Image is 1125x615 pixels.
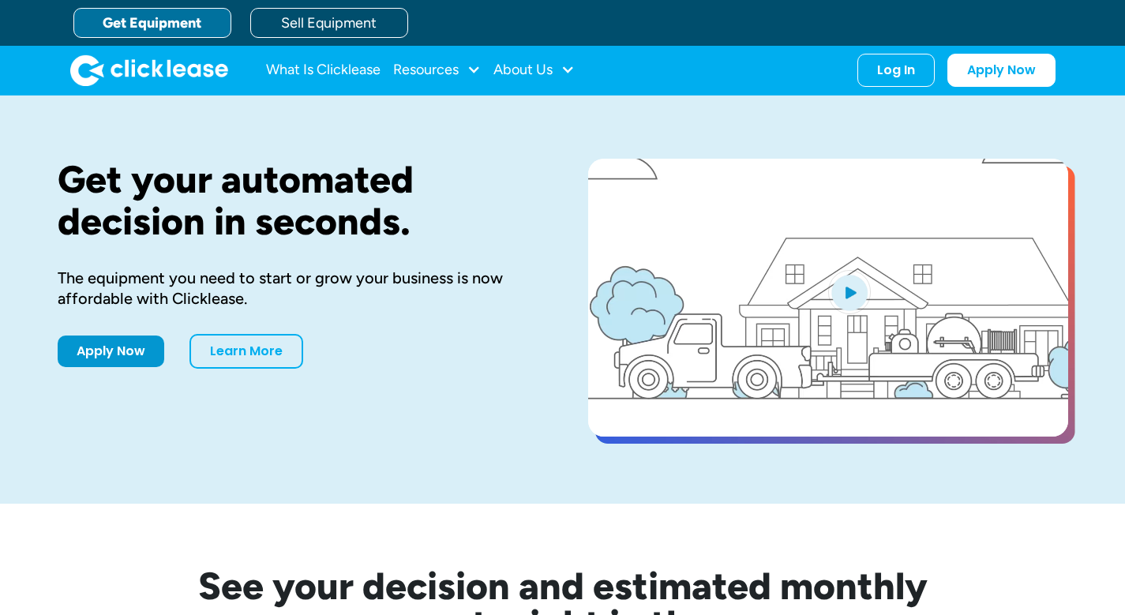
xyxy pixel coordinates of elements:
[58,336,164,367] a: Apply Now
[588,159,1068,437] a: open lightbox
[493,54,575,86] div: About Us
[393,54,481,86] div: Resources
[828,270,871,314] img: Blue play button logo on a light blue circular background
[947,54,1056,87] a: Apply Now
[250,8,408,38] a: Sell Equipment
[73,8,231,38] a: Get Equipment
[877,62,915,78] div: Log In
[70,54,228,86] img: Clicklease logo
[189,334,303,369] a: Learn More
[70,54,228,86] a: home
[266,54,381,86] a: What Is Clicklease
[58,268,538,309] div: The equipment you need to start or grow your business is now affordable with Clicklease.
[58,159,538,242] h1: Get your automated decision in seconds.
